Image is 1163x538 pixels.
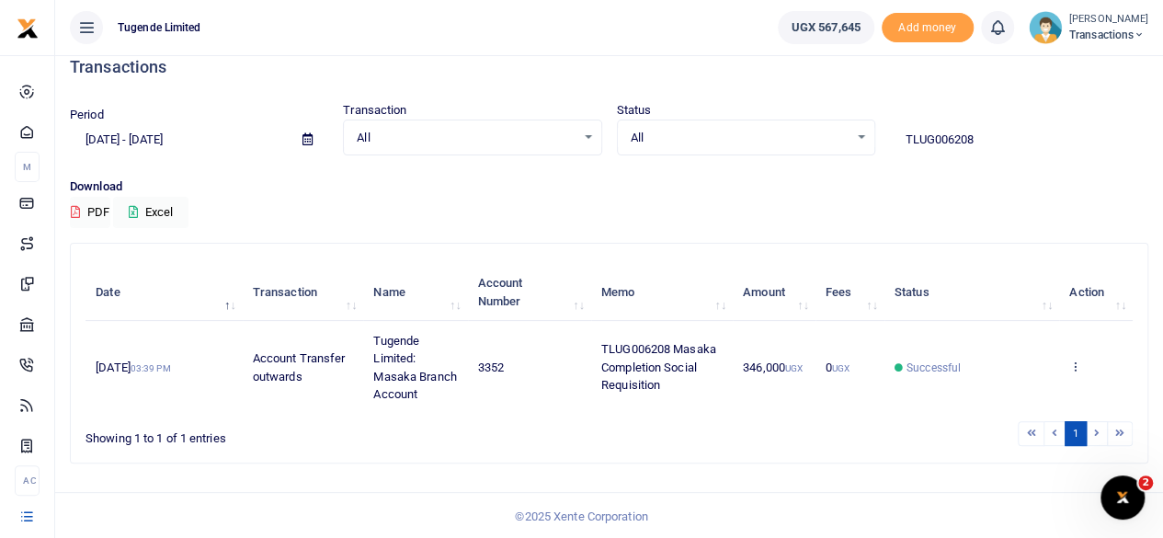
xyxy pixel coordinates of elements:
span: All [631,129,849,147]
th: Date: activate to sort column descending [86,264,243,321]
span: UGX 567,645 [792,18,861,37]
a: 1 [1065,421,1087,446]
small: [PERSON_NAME] [1069,12,1148,28]
a: UGX 567,645 [778,11,874,44]
li: Wallet ballance [770,11,882,44]
iframe: Intercom live chat [1100,475,1145,520]
label: Period [70,106,104,124]
div: Showing 1 to 1 of 1 entries [86,419,515,448]
th: Name: activate to sort column ascending [363,264,467,321]
small: UGX [832,363,849,373]
button: Excel [113,197,188,228]
span: Tugende Limited: Masaka Branch Account [373,334,456,402]
span: Add money [882,13,974,43]
label: Status [617,101,652,120]
span: All [357,129,575,147]
a: Add money [882,19,974,33]
span: Account Transfer outwards [253,351,346,383]
span: Transactions [1069,27,1148,43]
a: logo-small logo-large logo-large [17,20,39,34]
span: 3352 [478,361,504,374]
li: Ac [15,465,40,496]
label: Transaction [343,101,406,120]
li: M [15,152,40,182]
h4: Transactions [70,57,1148,77]
img: profile-user [1029,11,1062,44]
th: Status: activate to sort column ascending [884,264,1059,321]
span: [DATE] [96,361,170,374]
span: 2 [1138,475,1153,490]
span: Tugende Limited [110,19,209,36]
small: UGX [785,363,803,373]
th: Action: activate to sort column ascending [1059,264,1133,321]
th: Amount: activate to sort column ascending [733,264,815,321]
span: TLUG006208 Masaka Completion Social Requisition [601,342,716,392]
li: Toup your wallet [882,13,974,43]
th: Fees: activate to sort column ascending [815,264,884,321]
span: 0 [826,361,849,374]
input: Search [890,124,1148,155]
span: Successful [906,360,961,376]
th: Memo: activate to sort column ascending [591,264,733,321]
input: select period [70,124,288,155]
th: Transaction: activate to sort column ascending [243,264,364,321]
span: 346,000 [743,361,803,374]
th: Account Number: activate to sort column ascending [468,264,591,321]
button: PDF [70,197,110,228]
small: 03:39 PM [131,363,171,373]
p: Download [70,177,1148,197]
img: logo-small [17,17,39,40]
a: profile-user [PERSON_NAME] Transactions [1029,11,1148,44]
